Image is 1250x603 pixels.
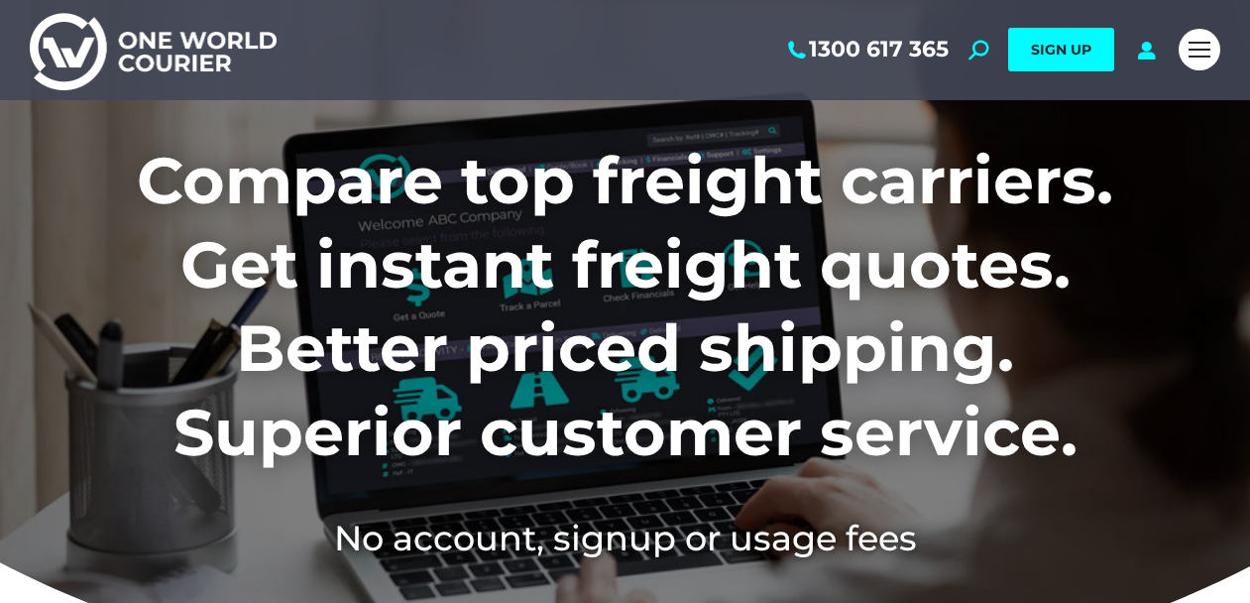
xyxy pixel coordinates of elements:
h2: No account, signup or usage fees [30,514,1220,562]
h1: Compare top freight carriers. Get instant freight quotes. Better priced shipping. Superior custom... [30,139,1220,474]
img: One World Courier [30,10,277,90]
span: SIGN UP [1031,41,1091,59]
a: Mobile menu icon [1179,29,1220,70]
a: 1300 617 365 [784,37,949,62]
a: SIGN UP [1008,28,1114,71]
